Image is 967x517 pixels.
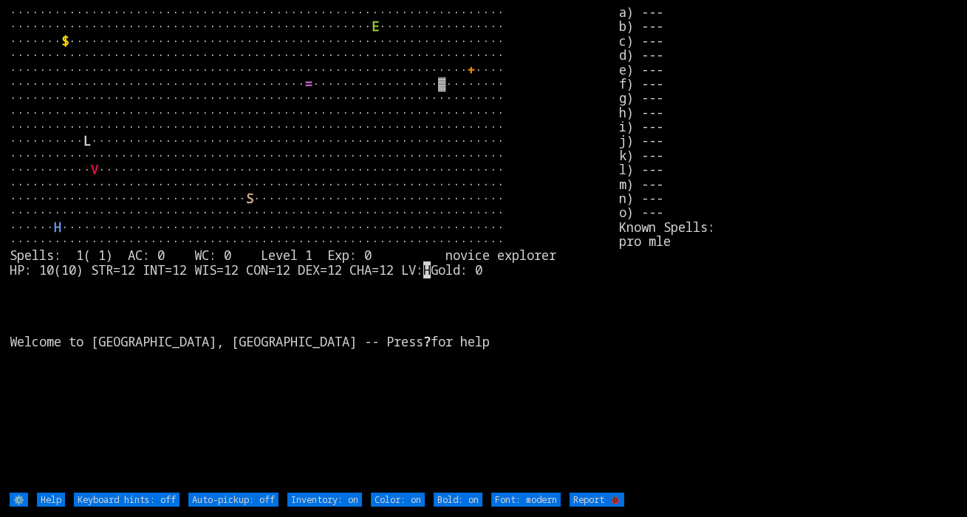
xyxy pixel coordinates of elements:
[287,493,362,507] input: Inventory: on
[371,493,425,507] input: Color: on
[305,75,312,92] font: =
[246,190,253,207] font: S
[61,32,69,49] font: $
[54,219,61,236] font: H
[619,5,957,491] stats: a) --- b) --- c) --- d) --- e) --- f) --- g) --- h) --- i) --- j) --- k) --- l) --- m) --- n) ---...
[423,261,431,278] mark: H
[468,61,475,78] font: +
[491,493,561,507] input: Font: modern
[372,18,379,35] font: E
[10,5,619,491] larn: ··································································· ·····························...
[83,132,91,149] font: L
[570,493,624,507] input: Report 🐞
[188,493,279,507] input: Auto-pickup: off
[74,493,180,507] input: Keyboard hints: off
[37,493,65,507] input: Help
[423,333,431,350] b: ?
[91,161,98,178] font: V
[434,493,482,507] input: Bold: on
[10,493,28,507] input: ⚙️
